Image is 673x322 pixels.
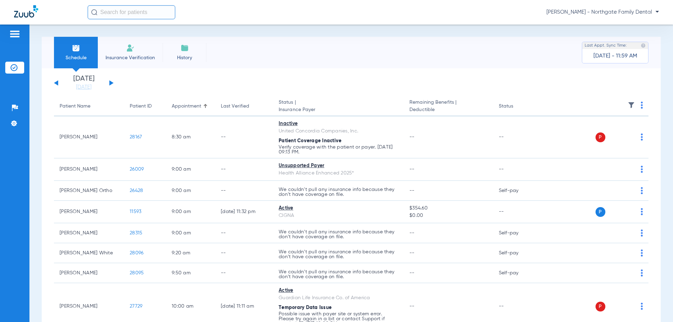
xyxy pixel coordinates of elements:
[126,44,135,52] img: Manual Insurance Verification
[409,231,415,235] span: --
[409,188,415,193] span: --
[641,269,643,276] img: group-dot-blue.svg
[409,304,415,309] span: --
[596,302,605,311] span: P
[215,201,273,223] td: [DATE] 11:32 PM
[130,135,142,139] span: 28167
[215,116,273,158] td: --
[641,229,643,237] img: group-dot-blue.svg
[9,30,20,38] img: hamburger-icon
[493,116,541,158] td: --
[641,43,646,48] img: last sync help info
[166,201,215,223] td: 9:00 AM
[404,97,493,116] th: Remaining Benefits |
[493,158,541,181] td: --
[215,243,273,263] td: --
[628,102,635,109] img: filter.svg
[641,303,643,310] img: group-dot-blue.svg
[54,263,124,283] td: [PERSON_NAME]
[221,103,267,110] div: Last Verified
[166,263,215,283] td: 9:50 AM
[130,304,142,309] span: 27729
[409,167,415,172] span: --
[103,54,157,61] span: Insurance Verification
[641,102,643,109] img: group-dot-blue.svg
[91,9,97,15] img: Search Icon
[88,5,175,19] input: Search for patients
[59,54,93,61] span: Schedule
[493,181,541,201] td: Self-pay
[641,187,643,194] img: group-dot-blue.svg
[215,181,273,201] td: --
[279,187,398,197] p: We couldn’t pull any insurance info because they don’t have coverage on file.
[279,305,332,310] span: Temporary Data Issue
[409,106,487,114] span: Deductible
[279,294,398,302] div: Guardian Life Insurance Co. of America
[130,103,161,110] div: Patient ID
[172,103,201,110] div: Appointment
[279,212,398,219] div: CIGNA
[54,181,124,201] td: [PERSON_NAME] Ortho
[493,263,541,283] td: Self-pay
[130,103,152,110] div: Patient ID
[409,212,487,219] span: $0.00
[166,181,215,201] td: 9:00 AM
[130,167,144,172] span: 26009
[215,223,273,243] td: --
[585,42,627,49] span: Last Appt. Sync Time:
[546,9,659,16] span: [PERSON_NAME] - Northgate Family Dental
[130,270,144,275] span: 28095
[130,251,143,255] span: 28096
[493,243,541,263] td: Self-pay
[279,249,398,259] p: We couldn’t pull any insurance info because they don’t have coverage on file.
[130,209,141,214] span: 11593
[166,243,215,263] td: 9:20 AM
[279,170,398,177] div: Health Alliance Enhanced 2025*
[166,223,215,243] td: 9:00 AM
[596,132,605,142] span: P
[130,231,142,235] span: 28315
[641,133,643,141] img: group-dot-blue.svg
[63,84,105,91] a: [DATE]
[596,207,605,217] span: P
[279,120,398,128] div: Inactive
[279,229,398,239] p: We couldn’t pull any insurance info because they don’t have coverage on file.
[493,223,541,243] td: Self-pay
[168,54,201,61] span: History
[172,103,210,110] div: Appointment
[279,128,398,135] div: United Concordia Companies, Inc.
[54,116,124,158] td: [PERSON_NAME]
[279,138,341,143] span: Patient Coverage Inactive
[593,53,637,60] span: [DATE] - 11:59 AM
[221,103,249,110] div: Last Verified
[63,75,105,91] li: [DATE]
[493,201,541,223] td: --
[409,205,487,212] span: $354.60
[166,116,215,158] td: 8:30 AM
[279,287,398,294] div: Active
[60,103,90,110] div: Patient Name
[493,97,541,116] th: Status
[409,270,415,275] span: --
[279,205,398,212] div: Active
[54,158,124,181] td: [PERSON_NAME]
[60,103,118,110] div: Patient Name
[54,201,124,223] td: [PERSON_NAME]
[72,44,80,52] img: Schedule
[166,158,215,181] td: 9:00 AM
[279,162,398,170] div: Unsupported Payer
[54,243,124,263] td: [PERSON_NAME] White
[279,269,398,279] p: We couldn’t pull any insurance info because they don’t have coverage on file.
[409,251,415,255] span: --
[181,44,189,52] img: History
[409,135,415,139] span: --
[54,223,124,243] td: [PERSON_NAME]
[130,188,143,193] span: 26428
[641,208,643,215] img: group-dot-blue.svg
[215,158,273,181] td: --
[273,97,404,116] th: Status |
[279,106,398,114] span: Insurance Payer
[279,145,398,155] p: Verify coverage with the patient or payer. [DATE] 09:13 PM.
[641,166,643,173] img: group-dot-blue.svg
[641,249,643,256] img: group-dot-blue.svg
